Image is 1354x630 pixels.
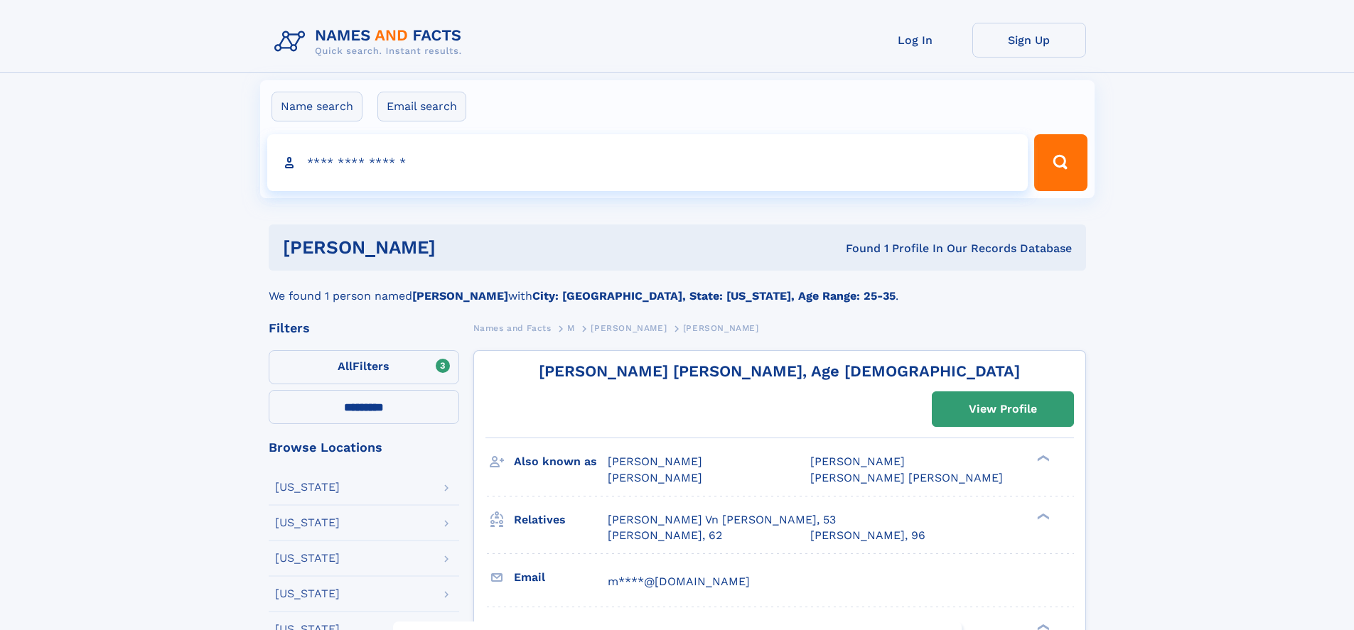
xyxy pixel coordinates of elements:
[267,134,1028,191] input: search input
[591,323,667,333] span: [PERSON_NAME]
[969,393,1037,425] div: View Profile
[539,362,1020,380] a: [PERSON_NAME] [PERSON_NAME], Age [DEMOGRAPHIC_DATA]
[269,350,459,384] label: Filters
[608,471,702,484] span: [PERSON_NAME]
[275,482,340,493] div: [US_STATE]
[810,528,925,543] a: [PERSON_NAME], 96
[683,323,759,333] span: [PERSON_NAME]
[567,323,575,333] span: M
[608,528,722,543] a: [PERSON_NAME], 62
[377,92,466,121] label: Email search
[269,441,459,454] div: Browse Locations
[275,517,340,528] div: [US_STATE]
[338,359,353,373] span: All
[514,565,608,590] h3: Email
[859,23,972,58] a: Log In
[275,553,340,564] div: [US_STATE]
[810,471,1003,484] span: [PERSON_NAME] [PERSON_NAME]
[608,455,702,468] span: [PERSON_NAME]
[1033,511,1051,521] div: ❯
[1034,134,1087,191] button: Search Button
[1033,454,1051,463] div: ❯
[933,392,1073,426] a: View Profile
[412,289,508,303] b: [PERSON_NAME]
[567,319,575,337] a: M
[532,289,896,303] b: City: [GEOGRAPHIC_DATA], State: [US_STATE], Age Range: 25-35
[972,23,1086,58] a: Sign Up
[514,508,608,532] h3: Relatives
[608,512,836,528] a: [PERSON_NAME] Vn [PERSON_NAME], 53
[810,455,905,468] span: [PERSON_NAME]
[640,241,1072,256] div: Found 1 Profile In Our Records Database
[269,322,459,335] div: Filters
[283,239,641,256] h1: [PERSON_NAME]
[514,450,608,474] h3: Also known as
[275,588,340,599] div: [US_STATE]
[272,92,362,121] label: Name search
[591,319,667,337] a: [PERSON_NAME]
[269,23,473,61] img: Logo Names and Facts
[473,319,552,337] a: Names and Facts
[269,271,1086,305] div: We found 1 person named with .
